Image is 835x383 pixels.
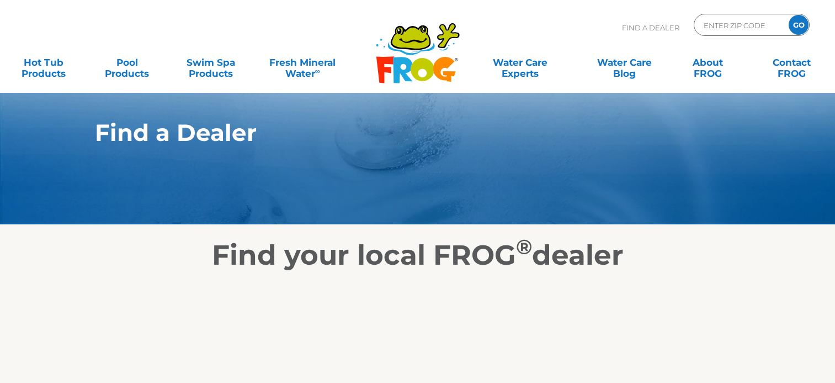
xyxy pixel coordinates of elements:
a: AboutFROG [676,51,741,74]
a: Fresh MineralWater∞ [262,51,343,74]
h2: Find your local FROG dealer [78,239,757,272]
a: PoolProducts [95,51,160,74]
a: Hot TubProducts [11,51,76,74]
a: Swim SpaProducts [178,51,243,74]
p: Find A Dealer [622,14,679,41]
sup: ∞ [315,67,320,75]
a: Water CareExperts [467,51,573,74]
sup: ® [516,234,532,259]
input: Zip Code Form [703,17,777,33]
a: ContactFROG [759,51,824,74]
a: Water CareBlog [592,51,657,74]
input: GO [789,15,809,35]
h1: Find a Dealer [95,119,689,146]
